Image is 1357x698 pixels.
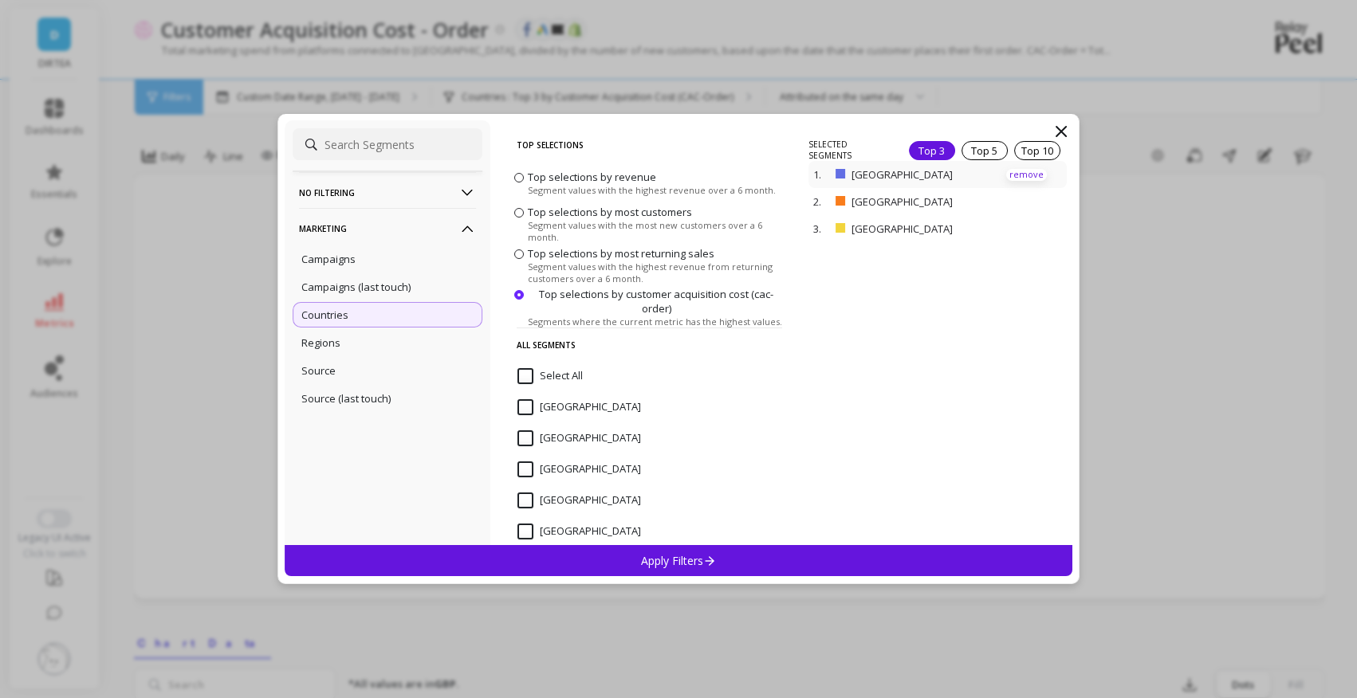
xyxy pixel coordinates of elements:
[528,261,785,284] span: Segment values with the highest revenue from returning customers over a 6 month.
[528,184,776,196] span: Segment values with the highest revenue over a 6 month.
[962,141,1008,160] div: Top 5
[528,287,785,316] span: Top selections by customer acquisition cost (cac-order)
[517,128,782,162] p: Top Selections
[299,208,476,249] p: Marketing
[517,492,641,508] span: Andorra
[909,141,955,160] div: Top 3
[293,128,482,160] input: Search Segments
[1006,169,1047,181] p: remove
[301,252,356,266] p: Campaigns
[528,246,714,261] span: Top selections by most returning sales
[813,167,829,182] p: 1.
[852,194,1007,209] p: [GEOGRAPHIC_DATA]
[517,399,641,415] span: Afghanistan
[528,205,692,219] span: Top selections by most customers
[641,553,717,568] p: Apply Filters
[808,139,889,161] p: SELECTED SEGMENTS
[528,316,782,327] span: Segments where the current metric has the highest values.
[301,391,391,406] p: Source (last touch)
[528,219,785,243] span: Segment values with the most new customers over a 6 month.
[301,308,348,322] p: Countries
[301,280,411,294] p: Campaigns (last touch)
[1014,141,1060,160] div: Top 10
[813,222,829,236] p: 3.
[528,170,656,184] span: Top selections by revenue
[517,523,641,539] span: Angola
[517,430,641,446] span: Albania
[813,194,829,209] p: 2.
[517,461,641,477] span: Algeria
[852,167,1007,182] p: [GEOGRAPHIC_DATA]
[299,172,476,213] p: No filtering
[301,363,336,378] p: Source
[301,335,340,350] p: Regions
[852,222,1007,236] p: [GEOGRAPHIC_DATA]
[517,368,583,384] span: Select All
[517,327,782,362] p: All Segments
